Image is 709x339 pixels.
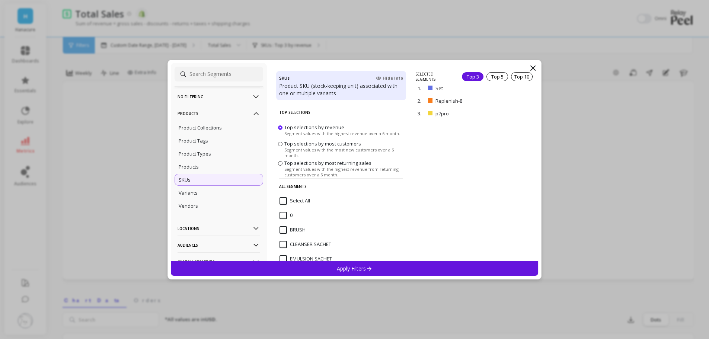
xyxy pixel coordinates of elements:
span: Top selections by most returning sales [284,160,371,166]
p: Top Selections [279,105,403,120]
div: Top 3 [462,72,483,81]
p: Product Types [179,150,211,157]
span: BRUSH [280,226,306,234]
p: 3. [418,110,425,117]
p: 2. [418,97,425,104]
p: Products [179,163,199,170]
p: Replenish-8 [435,97,498,104]
p: Product SKU (stock-keeping unit) associated with one or multiple variants [279,82,403,97]
p: SKUs [179,176,191,183]
p: SELECTED SEGMENTS [415,71,453,82]
div: Top 5 [486,72,508,81]
p: Vendors [179,202,198,209]
span: EMULSION SACHET [280,255,332,263]
span: Top selections by revenue [284,124,344,130]
p: p7pro [435,110,491,117]
span: Hide Info [376,75,403,81]
span: Segment values with the highest revenue from returning customers over a 6 month. [284,166,404,178]
span: Segment values with the highest revenue over a 6 month. [284,130,400,136]
div: Top 10 [511,72,533,81]
p: Variants [179,189,198,196]
input: Search Segments [175,67,263,81]
p: Audiences [178,236,260,255]
span: CLEANSER SACHET [280,241,331,248]
span: Select All [280,197,310,205]
h4: SKUs [279,74,290,82]
p: Locations [178,219,260,238]
p: Products [178,104,260,123]
p: Product Collections [179,124,222,131]
p: Set [435,85,488,92]
p: 1. [418,85,425,92]
p: Apply Filters [337,265,372,272]
p: No filtering [178,87,260,106]
p: All Segments [279,178,403,194]
span: 0 [280,212,293,219]
p: Custom Segments [178,252,260,271]
span: Top selections by most customers [284,140,361,147]
span: Segment values with the most new customers over a 6 month. [284,147,404,158]
p: Product Tags [179,137,208,144]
